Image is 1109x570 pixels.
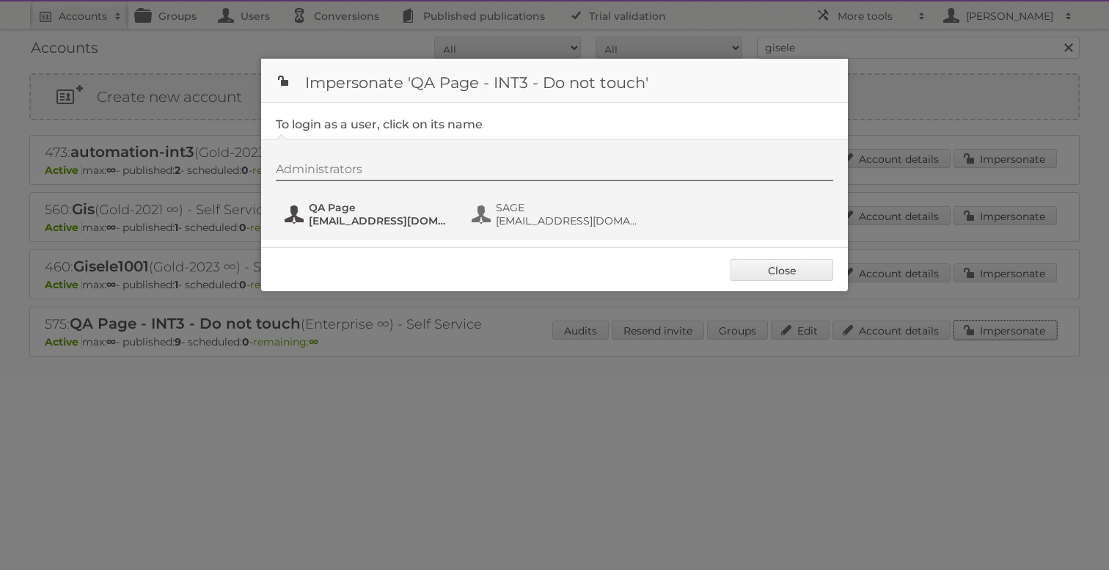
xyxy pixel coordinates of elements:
[261,59,848,103] h1: Impersonate 'QA Page - INT3 - Do not touch'
[496,201,638,214] span: SAGE
[276,162,833,181] div: Administrators
[309,214,451,227] span: [EMAIL_ADDRESS][DOMAIN_NAME]
[276,117,483,131] legend: To login as a user, click on its name
[731,259,833,281] a: Close
[283,200,455,229] button: QA Page [EMAIL_ADDRESS][DOMAIN_NAME]
[496,214,638,227] span: [EMAIL_ADDRESS][DOMAIN_NAME]
[309,201,451,214] span: QA Page
[470,200,643,229] button: SAGE [EMAIL_ADDRESS][DOMAIN_NAME]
